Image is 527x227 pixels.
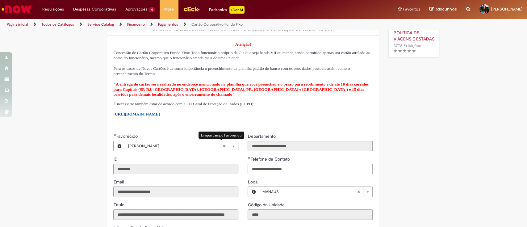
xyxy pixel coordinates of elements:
ul: Trilhas de página [5,19,347,30]
span: Aprovações [125,6,147,12]
span: 10 [148,7,155,12]
span: Obrigatório Preenchido [248,157,250,159]
a: DIRETRIZES OBZ | POLÍTICA DE VIAGENS E ESTADAS [393,23,434,42]
span: Obrigatório Preenchido [113,134,116,136]
input: Código da Unidade [248,209,373,220]
abbr: Limpar campo Local [354,187,363,197]
span: Despesas Corporativas [73,6,116,12]
span: Concessão de Cartão Corporativo Fundo Fixo: Todo funcionário próprio da Cia que seja banda VII ou... [113,50,370,60]
a: Todos os Catálogos [41,22,74,27]
span: Requisições [42,6,64,12]
img: click_logo_yellow_360x200.png [183,4,200,14]
a: Pagamentos [158,22,178,27]
span: Para os casos de Novos Cartões é de suma importância o preenchimento da planilha padrão do banco ... [113,66,349,76]
span: Telefone de Contato [250,156,291,162]
span: Atenção! [235,42,251,47]
span: [PERSON_NAME] [128,141,223,151]
a: MANAUSLimpar campo Local [259,187,372,197]
a: Página inicial [7,22,28,27]
a: Financeiro [127,22,145,27]
p: +GenAi [229,6,245,14]
span: Necessários - Favorecido [116,133,139,139]
img: ServiceNow [1,3,32,15]
label: Somente leitura - Email [113,179,125,185]
label: Somente leitura - Código da Unidade [248,202,286,208]
input: Título [113,209,238,220]
label: Somente leitura - Título [113,202,125,208]
a: [PERSON_NAME]Limpar campo Favorecido [125,141,238,151]
a: Rascunhos [429,6,457,12]
button: Favorecido, Visualizar este registro Thaina Teixeira Klein [114,141,125,151]
span: Favoritos [403,6,420,12]
span: É necessário também estar de acordo com a Lei Geral de Proteção de Dados (LGPD): [113,102,254,106]
label: Somente leitura - Departamento [248,133,277,139]
span: MANAUS [262,187,357,197]
button: Local, Visualizar este registro MANAUS [248,187,259,197]
span: Rascunhos [435,6,457,12]
span: More [164,6,174,12]
span: [PERSON_NAME] [491,6,522,12]
span: • [422,41,425,50]
div: Limpar campo Favorecido [199,132,244,139]
input: Telefone de Contato [248,164,373,174]
a: [URL][DOMAIN_NAME] [113,112,160,116]
abbr: Limpar campo Favorecido [220,141,229,151]
span: Local [248,179,259,185]
label: Somente leitura - ID [113,156,119,162]
input: Email [113,187,238,197]
input: Departamento [248,141,373,151]
span: 3778 Exibições [393,43,420,48]
span: "A entrega do cartão será realizada no endereço mencionado na planilha que você preencheu e o pra... [113,82,369,97]
input: ID [113,164,238,174]
div: Padroniza [209,6,245,14]
a: Service Catalog [87,22,114,27]
a: Cartão Corporativo Fundo Fixo [191,22,243,27]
